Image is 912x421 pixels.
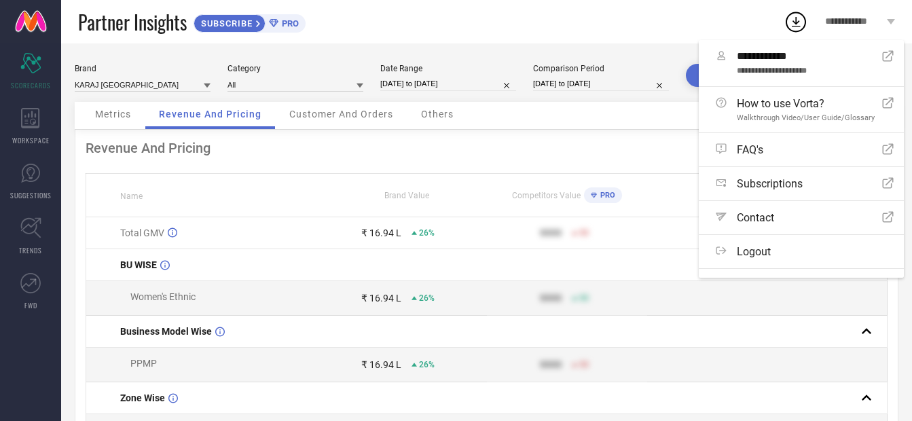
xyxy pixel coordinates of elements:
div: 9999 [540,227,562,238]
span: Zone Wise [120,392,165,403]
span: Logout [737,245,771,258]
div: ₹ 16.94 L [361,227,401,238]
div: Category [227,64,363,73]
div: Brand [75,64,211,73]
div: 9999 [540,359,562,370]
span: 26% [419,228,435,238]
div: Date Range [380,64,516,73]
span: Customer And Orders [289,109,393,120]
span: Metrics [95,109,131,120]
span: Business Model Wise [120,326,212,337]
span: PPMP [130,358,157,369]
span: 26% [419,360,435,369]
span: Brand Value [384,191,429,200]
span: FWD [24,300,37,310]
span: 50 [579,293,589,303]
span: 26% [419,293,435,303]
span: SUGGESTIONS [10,190,52,200]
a: SUBSCRIBEPRO [194,11,306,33]
span: Competitors Value [512,191,581,200]
div: Revenue And Pricing [86,140,888,156]
span: TRENDS [19,245,42,255]
span: Subscriptions [737,177,803,190]
span: Name [120,191,143,201]
span: Women's Ethnic [130,291,196,302]
a: How to use Vorta?Walkthrough Video/User Guide/Glossary [699,87,904,132]
div: 9999 [540,293,562,304]
span: Walkthrough Video/User Guide/Glossary [737,113,875,122]
a: Contact [699,201,904,234]
span: FAQ's [737,143,763,156]
span: Others [421,109,454,120]
div: ₹ 16.94 L [361,293,401,304]
span: SCORECARDS [11,80,51,90]
div: ₹ 16.94 L [361,359,401,370]
div: Comparison Period [533,64,669,73]
span: PRO [278,18,299,29]
span: BU WISE [120,259,157,270]
span: SUBSCRIBE [194,18,256,29]
span: WORKSPACE [12,135,50,145]
span: 50 [579,360,589,369]
span: Partner Insights [78,8,187,36]
input: Select date range [380,77,516,91]
span: Total GMV [120,227,164,238]
button: APPLY [686,64,750,87]
span: Revenue And Pricing [159,109,261,120]
span: How to use Vorta? [737,97,875,110]
span: 50 [579,228,589,238]
a: FAQ's [699,133,904,166]
a: Subscriptions [699,167,904,200]
div: Open download list [784,10,808,34]
span: PRO [597,191,615,200]
input: Select comparison period [533,77,669,91]
span: Contact [737,211,774,224]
